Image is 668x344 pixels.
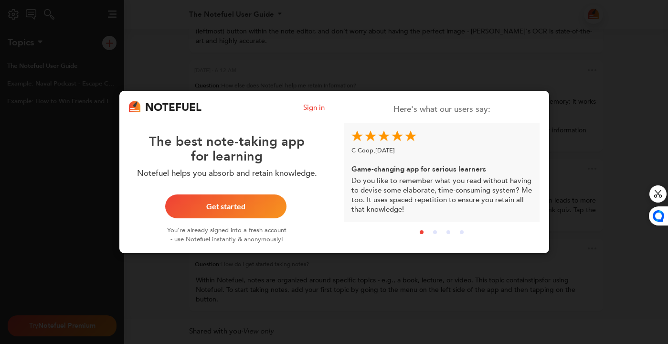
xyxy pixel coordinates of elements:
div: C Coop , [DATE] [351,144,532,162]
div: Game-changing app for serious learners [351,162,532,176]
a: Sign in [303,103,325,112]
div: Do you like to remember what you read without having to devise some elaborate, time-consuming sys... [344,123,540,222]
div: Notefuel helps you absorb and retain knowledge. [129,164,325,179]
img: star.png [378,130,390,142]
div: Get started [177,203,275,210]
img: star.png [405,130,416,142]
div: You're already signed into a fresh account - use Notefuel instantly & anonymously! [166,218,287,244]
img: star.png [392,130,403,142]
img: star.png [351,130,363,142]
div: Here's what our users say: [344,104,540,115]
img: logo.png [129,100,140,112]
button: Get started [165,194,286,218]
div: NOTEFUEL [145,100,201,115]
div: The best note-taking app for learning [129,115,325,164]
img: star.png [365,130,376,142]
